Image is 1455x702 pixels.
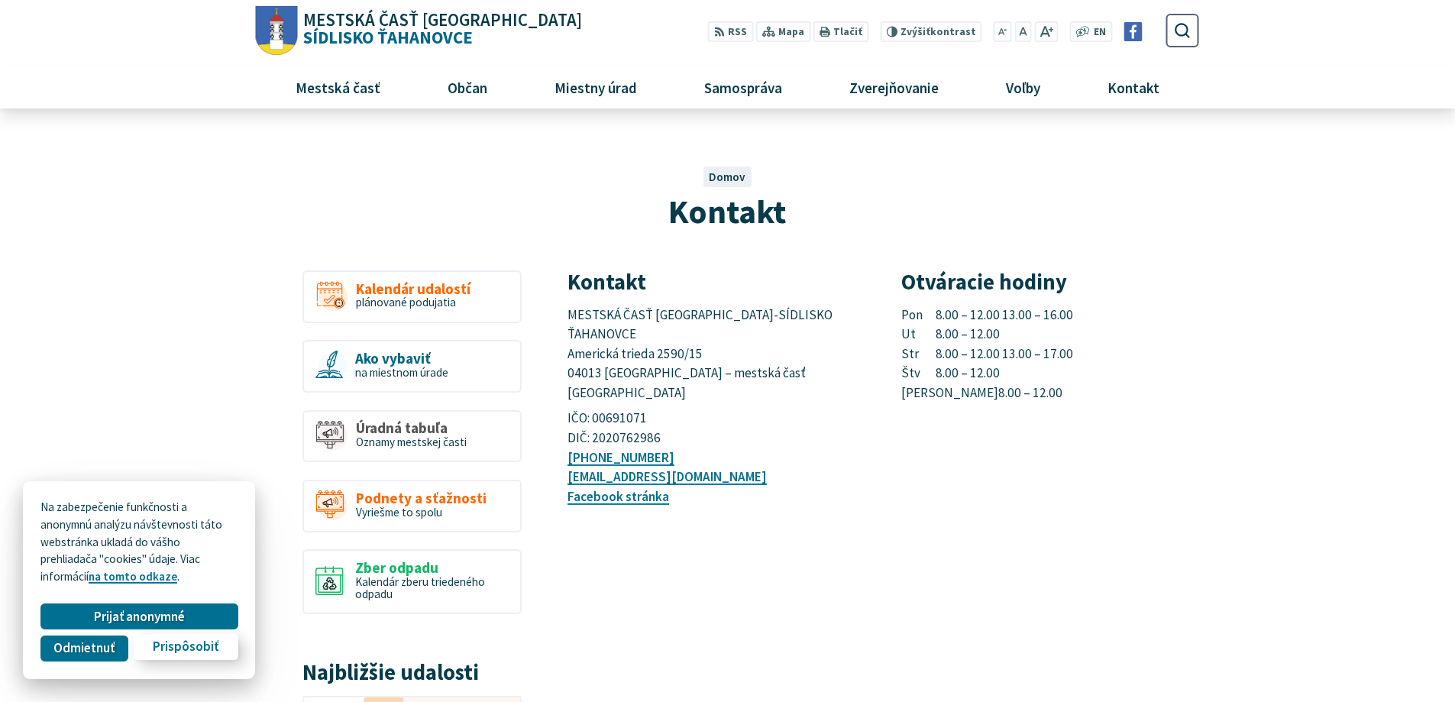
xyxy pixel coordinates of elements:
[1090,24,1111,40] a: EN
[900,25,930,38] span: Zvýšiť
[1102,66,1166,108] span: Kontakt
[567,468,767,485] a: [EMAIL_ADDRESS][DOMAIN_NAME]
[901,306,1199,403] p: 8.00 – 12.00 13.00 – 16.00 8.00 – 12.00 8.00 – 12.00 13.00 – 17.00 8.00 – 12.00 8.00 – 12.00
[356,420,467,436] span: Úradná tabuľa
[567,449,674,466] a: [PHONE_NUMBER]
[1094,24,1106,40] span: EN
[843,66,944,108] span: Zverejňovanie
[356,295,456,309] span: plánované podujatia
[880,21,981,42] button: Zvýšiťkontrast
[355,574,485,602] span: Kalendár zberu triedeného odpadu
[698,66,787,108] span: Samospráva
[901,325,936,345] span: Ut
[355,351,448,367] span: Ako vybaviť
[256,6,582,56] a: Logo Sídlisko Ťahanovce, prejsť na domovskú stránku.
[53,640,115,656] span: Odmietnuť
[298,11,583,47] span: Sídlisko Ťahanovce
[822,66,967,108] a: Zverejňovanie
[901,306,936,325] span: Pon
[302,270,522,323] a: Kalendár udalostí plánované podujatia
[356,281,470,297] span: Kalendár udalostí
[1014,21,1031,42] button: Nastaviť pôvodnú veľkosť písma
[302,340,522,393] a: Ako vybaviť na miestnom úrade
[567,488,669,505] a: Facebook stránka
[708,21,753,42] a: RSS
[289,66,386,108] span: Mestská časť
[548,66,642,108] span: Miestny úrad
[709,170,745,184] a: Domov
[303,11,582,29] span: Mestská časť [GEOGRAPHIC_DATA]
[40,636,128,662] button: Odmietnuť
[901,364,936,383] span: Štv
[356,435,467,449] span: Oznamy mestskej časti
[901,270,1199,294] h3: Otváracie hodiny
[355,365,448,380] span: na miestnom úrade
[668,190,786,232] span: Kontakt
[355,560,509,576] span: Zber odpadu
[302,480,522,532] a: Podnety a sťažnosti Vyriešme to spolu
[978,66,1069,108] a: Voľby
[134,634,238,660] button: Prispôsobiť
[256,6,298,56] img: Prejsť na domovskú stránku
[833,26,862,38] span: Tlačiť
[567,306,835,402] span: MESTSKÁ ČASŤ [GEOGRAPHIC_DATA]-SÍDLISKO ŤAHANOVCE Americká trieda 2590/15 04013 [GEOGRAPHIC_DATA]...
[526,66,664,108] a: Miestny úrad
[901,345,936,364] span: Str
[419,66,515,108] a: Občan
[901,383,998,403] span: [PERSON_NAME]
[1034,21,1058,42] button: Zväčšiť veľkosť písma
[677,66,810,108] a: Samospráva
[756,21,810,42] a: Mapa
[153,639,218,655] span: Prispôsobiť
[1001,66,1046,108] span: Voľby
[567,270,865,294] h3: Kontakt
[813,21,868,42] button: Tlačiť
[267,66,408,108] a: Mestská časť
[40,603,238,629] button: Prijať anonymné
[356,505,442,519] span: Vyriešme to spolu
[1080,66,1188,108] a: Kontakt
[994,21,1012,42] button: Zmenšiť veľkosť písma
[40,499,238,586] p: Na zabezpečenie funkčnosti a anonymnú analýzu návštevnosti táto webstránka ukladá do vášho prehli...
[1124,22,1143,41] img: Prejsť na Facebook stránku
[302,661,522,684] h3: Najbližšie udalosti
[441,66,493,108] span: Občan
[356,490,487,506] span: Podnety a sťažnosti
[900,26,976,38] span: kontrast
[567,409,865,448] p: IČO: 00691071 DIČ: 2020762986
[302,549,522,614] a: Zber odpadu Kalendár zberu triedeného odpadu
[728,24,747,40] span: RSS
[94,609,185,625] span: Prijať anonymné
[778,24,804,40] span: Mapa
[302,410,522,463] a: Úradná tabuľa Oznamy mestskej časti
[89,569,177,584] a: na tomto odkaze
